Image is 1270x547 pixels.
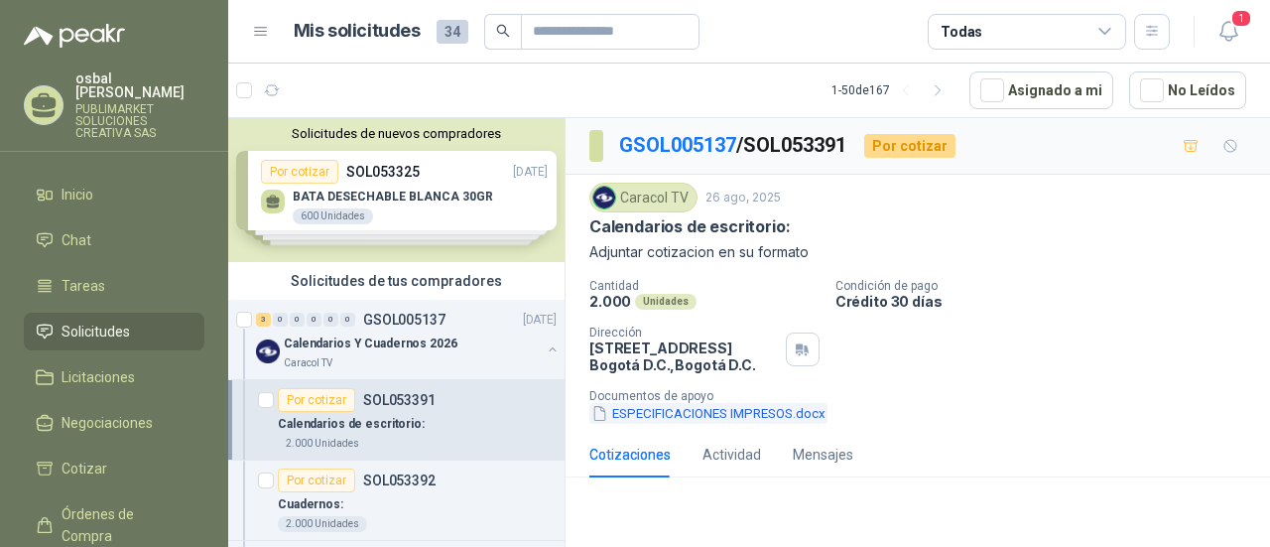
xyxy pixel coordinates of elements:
div: 0 [290,313,305,327]
div: 0 [273,313,288,327]
a: Cotizar [24,450,204,487]
span: Solicitudes [62,321,130,342]
p: osbal [PERSON_NAME] [75,71,204,99]
img: Company Logo [593,187,615,208]
img: Logo peakr [24,24,125,48]
span: search [496,24,510,38]
button: No Leídos [1129,71,1246,109]
div: Actividad [702,444,761,466]
span: Negociaciones [62,412,153,434]
span: Órdenes de Compra [62,503,186,547]
p: Calendarios de escritorio: [278,415,425,434]
div: 2.000 Unidades [278,436,367,452]
a: Por cotizarSOL053391Calendarios de escritorio:2.000 Unidades [228,380,565,461]
button: 1 [1210,14,1246,50]
a: GSOL005137 [619,133,736,157]
div: Por cotizar [278,388,355,412]
span: Inicio [62,184,93,205]
p: Condición de pago [835,279,1262,293]
p: SOL053391 [363,393,436,407]
p: PUBLIMARKET SOLUCIONES CREATIVA SAS [75,103,204,139]
p: Cantidad [589,279,820,293]
button: Solicitudes de nuevos compradores [236,126,557,141]
p: Crédito 30 días [835,293,1262,310]
div: Mensajes [793,444,853,466]
button: ESPECIFICACIONES IMPRESOS.docx [589,403,827,424]
a: 3 0 0 0 0 0 GSOL005137[DATE] Company LogoCalendarios Y Cuadernos 2026Caracol TV [256,308,561,371]
p: 2.000 [589,293,631,310]
p: Documentos de apoyo [589,389,1262,403]
span: 34 [437,20,468,44]
div: Unidades [635,294,697,310]
p: / SOL053391 [619,130,848,161]
p: Calendarios de escritorio: [589,216,790,237]
p: [DATE] [523,311,557,330]
div: Solicitudes de tus compradores [228,262,565,300]
div: Todas [941,21,982,43]
a: Tareas [24,267,204,305]
p: Adjuntar cotizacion en su formato [589,241,1246,263]
a: Licitaciones [24,358,204,396]
p: Calendarios Y Cuadernos 2026 [284,335,457,353]
span: Cotizar [62,458,107,479]
p: 26 ago, 2025 [705,189,781,207]
p: GSOL005137 [363,313,445,327]
div: 3 [256,313,271,327]
div: Cotizaciones [589,444,671,466]
span: Chat [62,229,91,251]
div: Solicitudes de nuevos compradoresPor cotizarSOL053325[DATE] BATA DESECHABLE BLANCA 30GR600 Unidad... [228,118,565,262]
div: Por cotizar [864,134,955,158]
div: 0 [323,313,338,327]
div: Por cotizar [278,469,355,492]
p: Dirección [589,326,778,340]
a: Negociaciones [24,404,204,442]
p: Caracol TV [284,355,332,371]
span: 1 [1230,9,1252,28]
p: SOL053392 [363,474,436,487]
span: Licitaciones [62,366,135,388]
a: Solicitudes [24,313,204,350]
p: Cuadernos: [278,495,343,514]
p: [STREET_ADDRESS] Bogotá D.C. , Bogotá D.C. [589,340,778,373]
div: 2.000 Unidades [278,516,367,532]
div: 1 - 50 de 167 [831,74,953,106]
span: Tareas [62,275,105,297]
img: Company Logo [256,340,280,363]
h1: Mis solicitudes [294,17,421,46]
div: 0 [340,313,355,327]
a: Chat [24,221,204,259]
a: Por cotizarSOL053392Cuadernos:2.000 Unidades [228,461,565,541]
button: Asignado a mi [969,71,1113,109]
div: 0 [307,313,321,327]
div: Caracol TV [589,183,698,212]
a: Inicio [24,176,204,213]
